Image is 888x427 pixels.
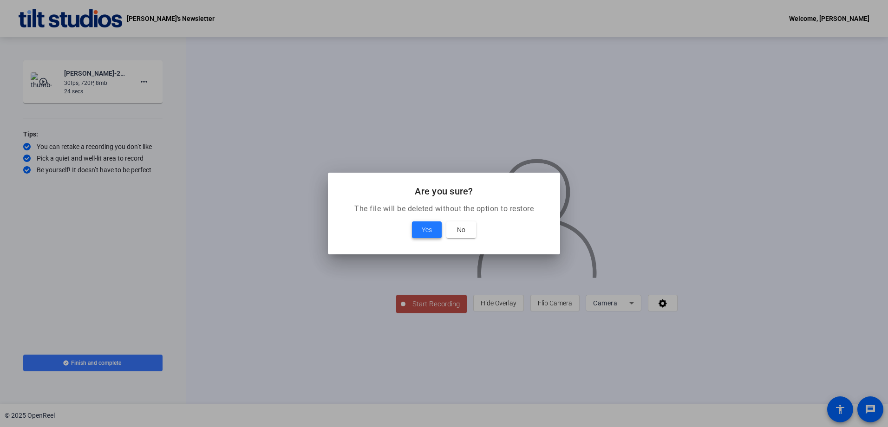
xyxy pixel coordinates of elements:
button: Yes [412,221,442,238]
h2: Are you sure? [339,184,549,199]
span: Yes [422,224,432,235]
p: The file will be deleted without the option to restore [339,203,549,214]
button: No [446,221,476,238]
span: No [457,224,465,235]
